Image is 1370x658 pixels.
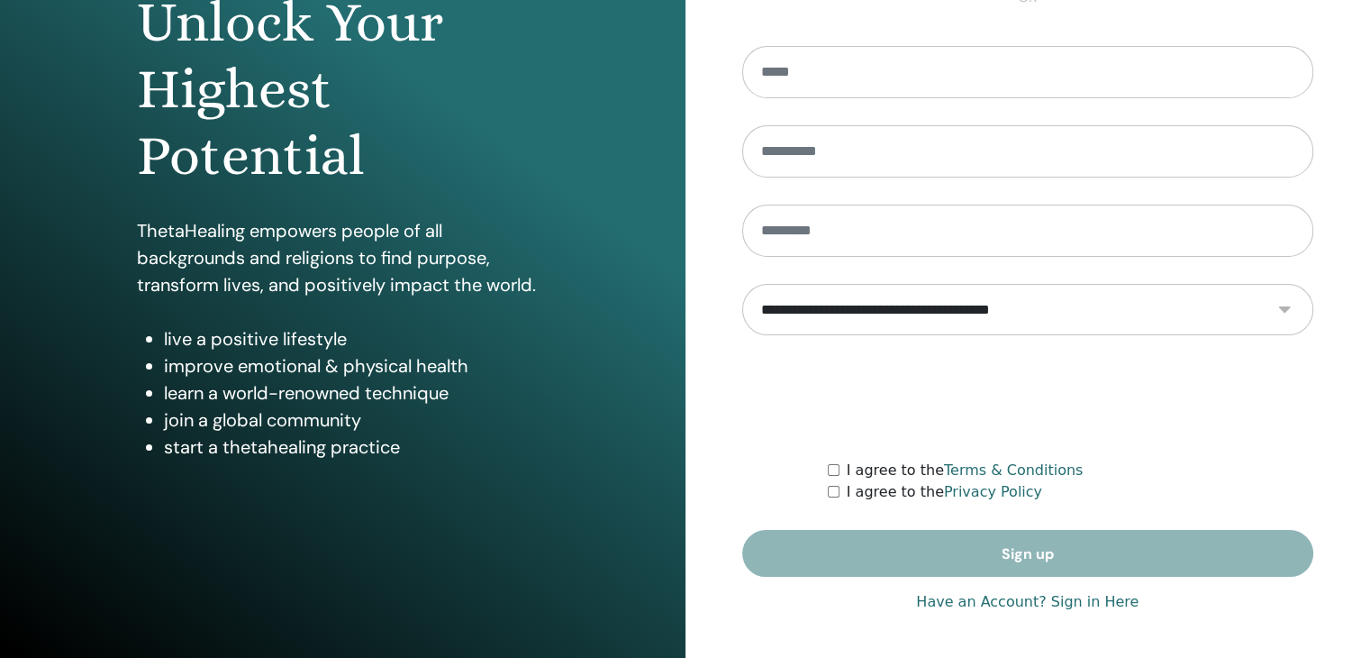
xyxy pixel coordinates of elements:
label: I agree to the [847,460,1084,481]
li: start a thetahealing practice [164,434,549,461]
li: learn a world-renowned technique [164,379,549,407]
li: live a positive lifestyle [164,325,549,352]
p: ThetaHealing empowers people of all backgrounds and religions to find purpose, transform lives, a... [137,217,549,298]
label: I agree to the [847,481,1042,503]
li: improve emotional & physical health [164,352,549,379]
li: join a global community [164,407,549,434]
a: Terms & Conditions [944,462,1083,479]
iframe: reCAPTCHA [891,362,1165,433]
a: Privacy Policy [944,483,1042,500]
a: Have an Account? Sign in Here [916,591,1139,613]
